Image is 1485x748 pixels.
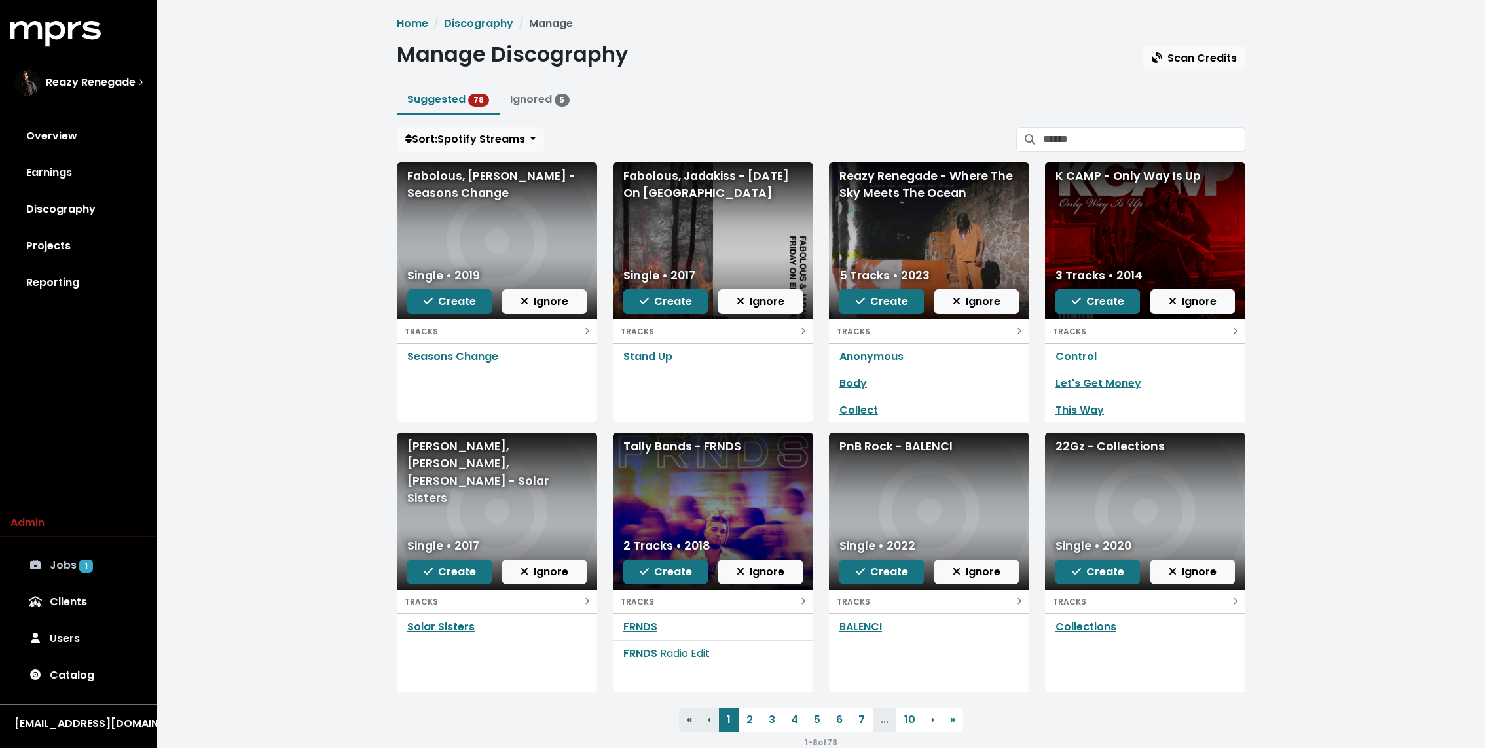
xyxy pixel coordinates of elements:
a: Overview [10,118,147,154]
small: TRACKS [1053,596,1086,607]
span: 1 [79,560,93,573]
a: Body [839,376,867,391]
a: Stand Up [623,349,672,364]
a: Reporting [10,264,147,301]
span: › [931,712,934,727]
a: This Way [1055,402,1104,418]
span: Reazy Renegade [46,75,136,90]
div: Single • 2017 [623,267,695,284]
div: Single • 2017 [407,537,479,554]
button: Create [623,560,708,584]
li: Manage [513,16,573,31]
button: Create [623,289,708,314]
img: The selected account / producer [14,69,41,96]
span: Ignore [521,564,568,579]
a: FRNDS Radio Edit [623,646,710,661]
span: Ignore [1169,564,1217,579]
span: Ignore [1169,294,1217,309]
button: TRACKS [397,590,597,613]
a: Anonymous [839,349,904,364]
a: BALENCI [839,619,882,634]
div: 22Gz - Collections [1055,438,1235,455]
span: Ignore [953,564,1000,579]
div: 2 Tracks • 2018 [623,537,710,554]
div: [EMAIL_ADDRESS][DOMAIN_NAME] [14,716,143,732]
a: Home [397,16,428,31]
a: Projects [10,228,147,264]
button: TRACKS [1045,590,1245,613]
span: Create [424,294,476,309]
div: Tally Bands - FRNDS [623,438,803,455]
div: Single • 2020 [1055,537,1131,554]
button: Ignore [718,289,803,314]
div: K CAMP - Only Way Is Up [1055,168,1235,185]
input: Search suggested projects [1043,127,1245,152]
button: Create [1055,289,1140,314]
span: Ignore [953,294,1000,309]
span: Create [856,564,908,579]
button: TRACKS [829,590,1029,613]
a: Discography [444,16,513,31]
div: Single • 2019 [407,267,480,284]
small: TRACKS [405,326,438,337]
span: Scan Credits [1152,50,1237,65]
button: Create [407,560,492,584]
small: 1 - 8 of 78 [805,737,837,748]
div: PnB Rock - BALENCI [839,438,1019,455]
span: Create [424,564,476,579]
div: Reazy Renegade - Where The Sky Meets The Ocean [839,168,1019,202]
small: TRACKS [405,596,438,607]
span: Sort: Spotify Streams [405,132,525,147]
button: Create [839,560,924,584]
a: FRNDS [623,619,657,634]
button: TRACKS [613,319,813,343]
a: 3 [761,708,783,732]
button: Scan Credits [1143,46,1245,71]
div: Fabolous, Jadakiss - [DATE] On [GEOGRAPHIC_DATA] [623,168,803,202]
button: Create [1055,560,1140,584]
a: Solar Sisters [407,619,475,634]
button: Ignore [934,289,1019,314]
a: Let's Get Money [1055,376,1141,391]
a: Jobs 1 [10,547,147,584]
a: 4 [783,708,806,732]
a: Catalog [10,657,147,694]
small: TRACKS [837,326,870,337]
a: Collect [839,402,878,418]
a: Earnings [10,154,147,191]
a: Collections [1055,619,1116,634]
span: Create [1072,294,1124,309]
span: Radio Edit [660,646,710,661]
span: Ignore [737,564,784,579]
a: 2 [739,708,761,732]
a: 10 [896,708,923,732]
div: 5 Tracks • 2023 [839,267,930,284]
a: 6 [828,708,851,732]
a: 1 [719,708,739,732]
button: [EMAIL_ADDRESS][DOMAIN_NAME] [10,715,147,732]
span: Create [856,294,908,309]
small: TRACKS [621,326,654,337]
button: Create [839,289,924,314]
button: Sort:Spotify Streams [397,127,544,152]
span: Create [640,294,692,309]
div: Single • 2022 [839,537,915,554]
button: TRACKS [829,319,1029,343]
button: Ignore [502,289,587,314]
a: mprs logo [10,26,101,41]
small: TRACKS [837,596,870,607]
div: 3 Tracks • 2014 [1055,267,1143,284]
button: Ignore [718,560,803,584]
span: » [950,712,955,727]
a: Clients [10,584,147,620]
a: 5 [806,708,828,732]
a: Control [1055,349,1097,364]
span: 78 [468,94,489,107]
a: Discography [10,191,147,228]
a: 7 [851,708,873,732]
span: Create [1072,564,1124,579]
div: Fabolous, [PERSON_NAME] - Seasons Change [407,168,587,202]
small: TRACKS [621,596,654,607]
button: TRACKS [613,590,813,613]
button: TRACKS [397,319,597,343]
